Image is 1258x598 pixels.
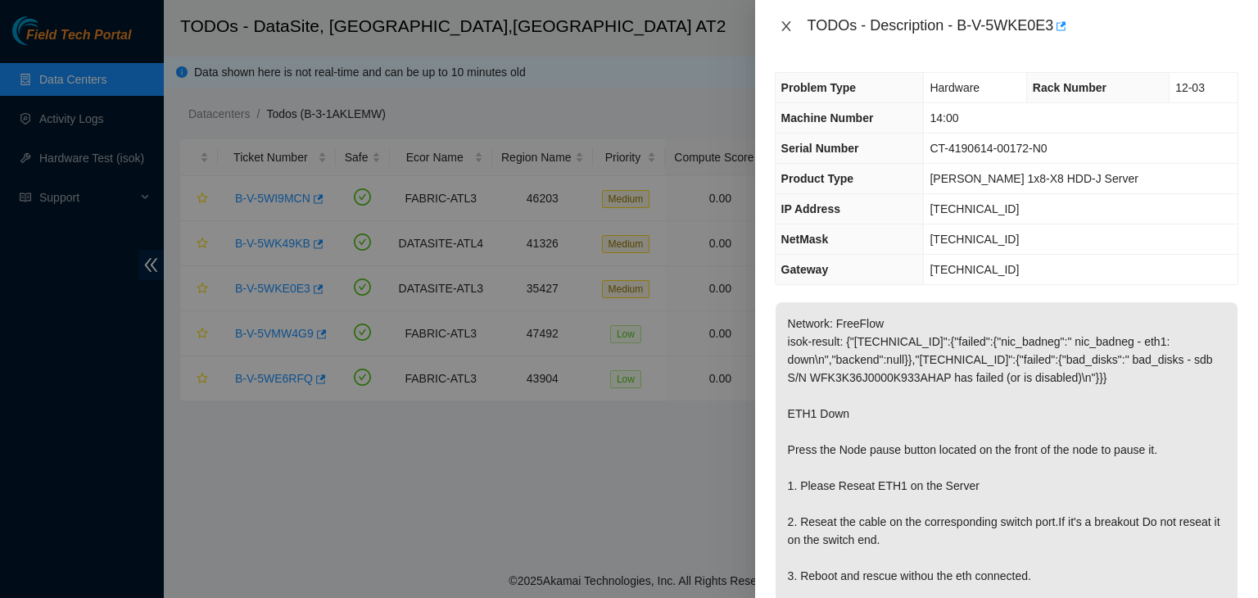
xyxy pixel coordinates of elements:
button: Close [775,19,798,34]
span: [TECHNICAL_ID] [930,233,1019,246]
span: 14:00 [930,111,958,125]
span: Rack Number [1033,81,1106,94]
span: Gateway [781,263,829,276]
span: CT-4190614-00172-N0 [930,142,1047,155]
span: IP Address [781,202,840,215]
span: Problem Type [781,81,857,94]
span: [TECHNICAL_ID] [930,202,1019,215]
span: 12-03 [1175,81,1205,94]
span: [PERSON_NAME] 1x8-X8 HDD-J Server [930,172,1138,185]
span: Product Type [781,172,853,185]
div: TODOs - Description - B-V-5WKE0E3 [808,13,1238,39]
span: NetMask [781,233,829,246]
span: close [780,20,793,33]
span: Serial Number [781,142,859,155]
span: [TECHNICAL_ID] [930,263,1019,276]
span: Hardware [930,81,980,94]
span: Machine Number [781,111,874,125]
